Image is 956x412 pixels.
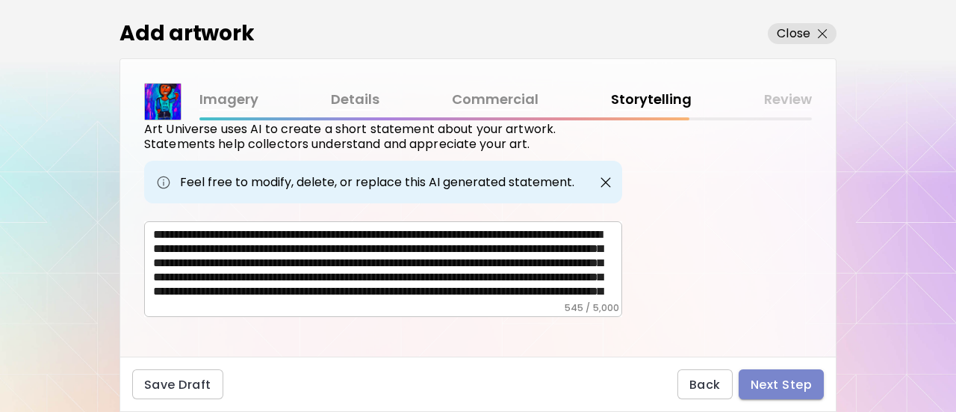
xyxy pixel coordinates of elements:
span: Next Step [751,377,812,393]
button: Next Step [739,369,824,399]
a: Imagery [199,89,258,111]
span: Back [689,377,721,393]
span: Save Draft [144,377,211,393]
img: close-button [598,175,613,190]
div: Feel free to modify, delete, or replace this AI generated statement. [144,161,622,203]
button: Save Draft [132,369,223,399]
h6: 545 / 5,000 [565,302,619,314]
h6: Art Universe uses AI to create a short statement about your artwork. Statements help collectors u... [144,122,622,152]
a: Commercial [452,89,538,111]
a: Details [331,89,379,111]
button: close-button [595,172,616,193]
button: Back [677,369,733,399]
